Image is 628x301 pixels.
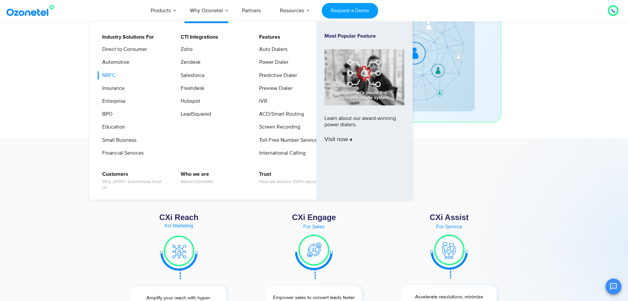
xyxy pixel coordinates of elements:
[259,224,368,229] div: For Sales
[606,279,621,294] button: Open chat
[98,123,126,131] a: Education
[322,3,378,19] a: Request a Demo
[255,149,307,157] a: International Calling
[255,71,298,80] a: Predictive Dialer
[255,170,322,186] a: TrustHow we ensure 100% security
[324,33,404,188] a: Most Popular FeatureLearn about our award-winning power dialers.Visit now
[255,45,288,54] a: Auto Dialers
[259,179,321,185] span: How we ensure 100% security
[255,123,301,131] a: Screen Recording
[255,33,281,41] a: Features
[102,179,167,190] span: Why 2000+ businesses trust us
[255,136,321,144] a: Toll-Free Number Services
[98,58,130,66] a: Automotive
[98,97,127,105] a: Enterprise
[98,84,126,93] a: Insurance
[98,110,113,118] a: BPO
[181,179,213,185] span: About Ozonetel
[176,97,201,105] a: Hubspot
[125,223,233,228] div: For Marketing
[395,224,503,229] div: For Service
[176,71,206,80] a: Salesforce
[98,170,168,191] a: CustomersWhy 2000+ businesses trust us
[255,84,293,93] a: Preview Dialer
[324,49,404,105] img: phone-system-min.jpg
[255,58,289,66] a: Power Dialer
[98,71,117,80] a: NBFC
[98,45,148,54] a: Direct to Consumer
[98,136,137,144] a: Small Business
[259,213,368,221] div: CXi Engage
[176,110,212,118] a: LeadSquared
[125,213,233,221] div: CXi Reach
[98,33,155,41] a: Industry Solutions For
[395,213,503,221] div: CXi Assist
[176,58,201,66] a: Zendesk
[98,149,145,157] a: Financial Services
[176,45,194,54] a: Zoho
[255,97,268,105] a: IVR
[176,84,205,93] a: Freshdesk
[324,136,352,143] span: Visit now
[176,33,219,41] a: CTI Integrations
[255,110,305,118] a: ACD/Smart Routing
[176,170,214,186] a: Who we areAbout Ozonetel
